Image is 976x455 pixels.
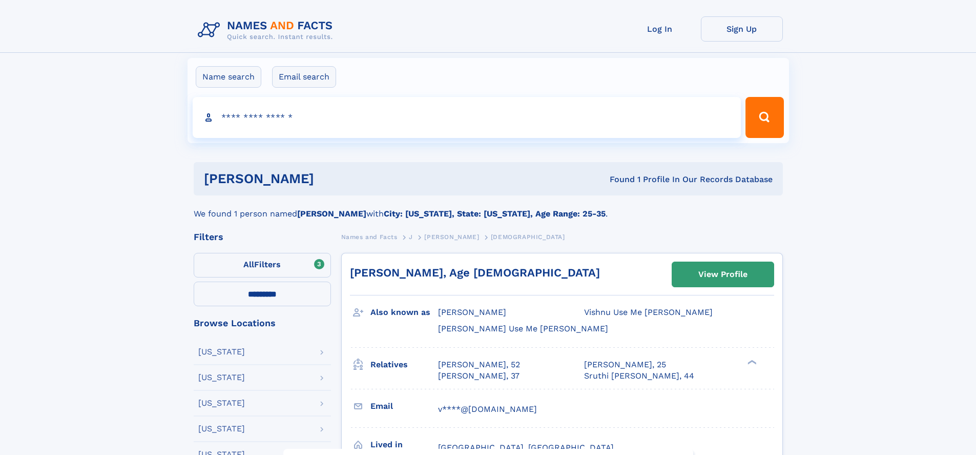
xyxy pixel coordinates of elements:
[194,253,331,278] label: Filters
[194,232,331,242] div: Filters
[370,356,438,373] h3: Relatives
[196,66,261,88] label: Name search
[297,209,366,219] b: [PERSON_NAME]
[370,398,438,415] h3: Email
[424,233,479,241] span: [PERSON_NAME]
[619,16,701,42] a: Log In
[272,66,336,88] label: Email search
[370,436,438,453] h3: Lived in
[438,443,614,452] span: [GEOGRAPHIC_DATA], [GEOGRAPHIC_DATA]
[194,195,783,220] div: We found 1 person named with .
[491,233,565,241] span: [DEMOGRAPHIC_DATA]
[204,172,462,185] h1: [PERSON_NAME]
[584,307,713,317] span: Vishnu Use Me [PERSON_NAME]
[193,97,741,138] input: search input
[198,373,245,382] div: [US_STATE]
[194,16,341,44] img: Logo Names and Facts
[438,370,520,382] a: [PERSON_NAME], 37
[409,230,413,243] a: J
[584,370,694,382] a: Sruthi [PERSON_NAME], 44
[350,266,600,279] a: [PERSON_NAME], Age [DEMOGRAPHIC_DATA]
[198,425,245,433] div: [US_STATE]
[672,262,774,287] a: View Profile
[745,359,757,365] div: ❯
[409,233,413,241] span: J
[424,230,479,243] a: [PERSON_NAME]
[438,307,506,317] span: [PERSON_NAME]
[198,399,245,407] div: [US_STATE]
[438,359,520,370] a: [PERSON_NAME], 52
[698,263,747,286] div: View Profile
[243,260,254,269] span: All
[584,359,666,370] a: [PERSON_NAME], 25
[370,304,438,321] h3: Also known as
[198,348,245,356] div: [US_STATE]
[384,209,606,219] b: City: [US_STATE], State: [US_STATE], Age Range: 25-35
[745,97,783,138] button: Search Button
[701,16,783,42] a: Sign Up
[194,319,331,328] div: Browse Locations
[341,230,398,243] a: Names and Facts
[462,174,773,185] div: Found 1 Profile In Our Records Database
[438,324,608,333] span: [PERSON_NAME] Use Me [PERSON_NAME]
